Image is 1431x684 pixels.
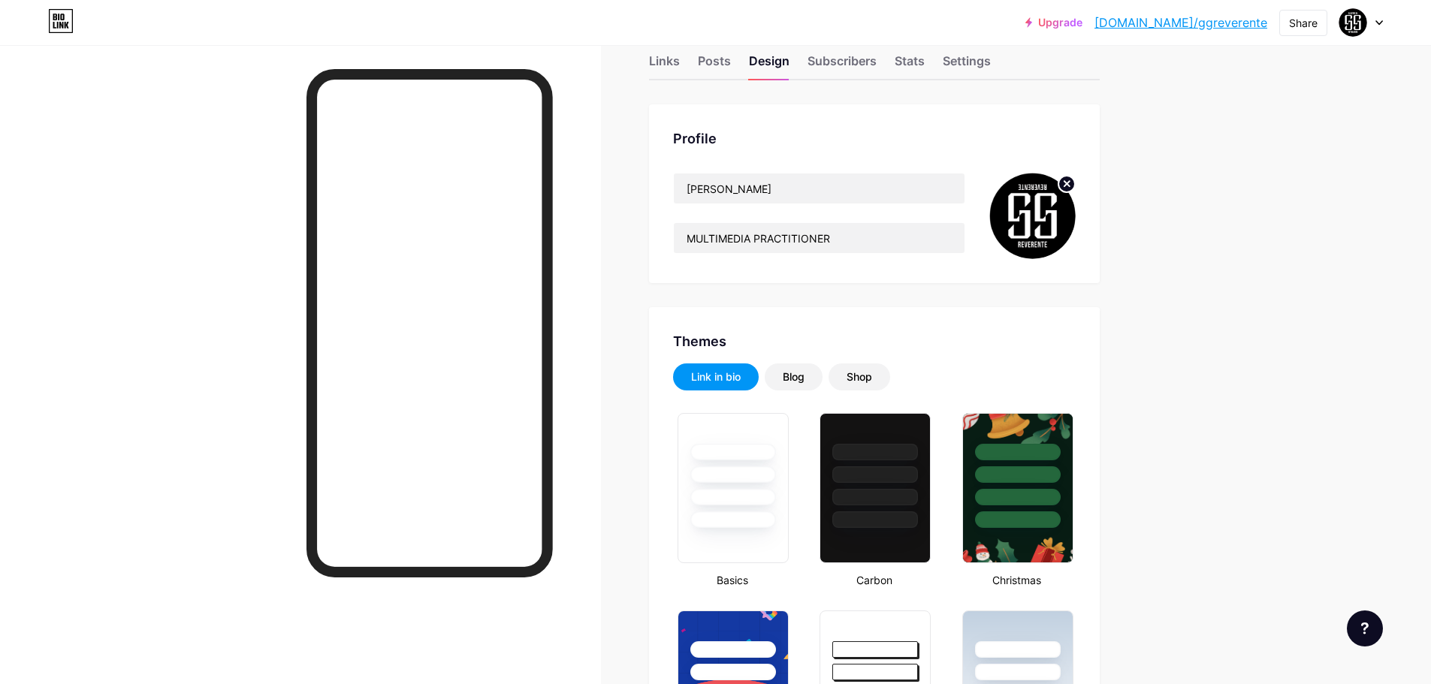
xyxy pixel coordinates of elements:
div: Carbon [815,572,933,588]
div: Themes [673,331,1076,351]
a: Upgrade [1025,17,1082,29]
a: [DOMAIN_NAME]/ggreverente [1094,14,1267,32]
input: Name [674,173,965,203]
div: Link in bio [691,369,741,384]
img: Gab Reverente [1339,8,1367,37]
img: Gab Reverente [989,173,1076,259]
div: Subscribers [808,52,877,79]
div: Posts [698,52,731,79]
div: Links [649,52,680,79]
div: Stats [895,52,925,79]
input: Bio [674,223,965,253]
div: Design [749,52,789,79]
div: Basics [673,572,791,588]
div: Profile [673,128,1076,149]
div: Settings [943,52,991,79]
div: Share [1289,15,1318,31]
div: Christmas [958,572,1076,588]
div: Blog [783,369,805,384]
div: Shop [847,369,872,384]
